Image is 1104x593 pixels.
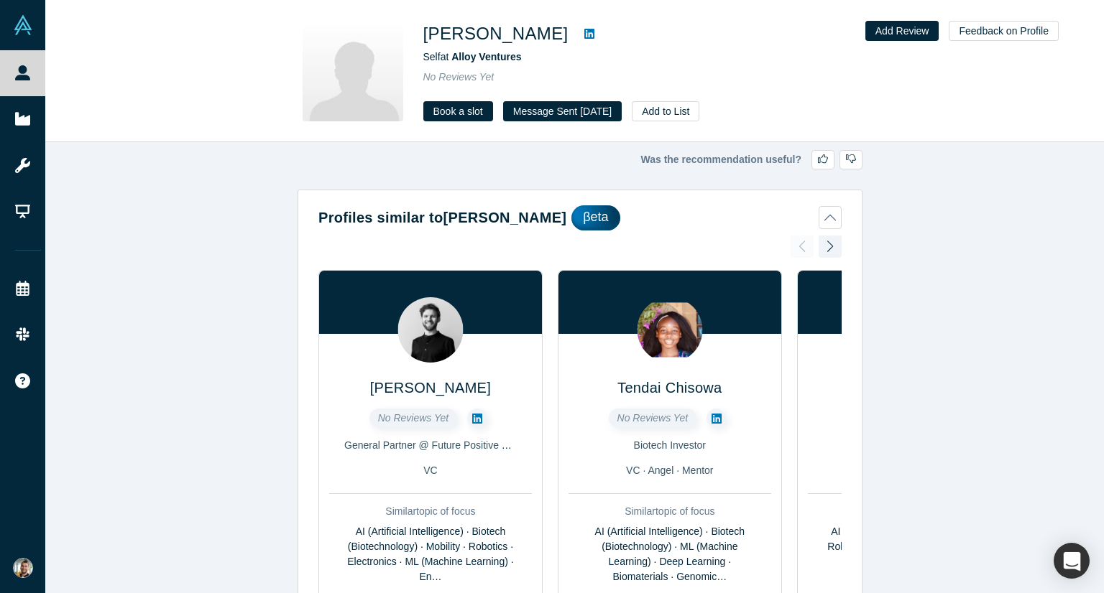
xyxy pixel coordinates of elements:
[423,51,522,62] span: Self at
[423,71,494,83] span: No Reviews Yet
[865,21,939,41] button: Add Review
[571,205,620,230] div: βeta
[637,297,702,363] img: Tendai Chisowa's Profile Image
[329,504,532,519] div: Similar topic of focus
[298,150,862,169] div: Was the recommendation useful?
[569,463,771,478] div: VC · Angel · Mentor
[329,524,532,584] div: AI (Artificial Intelligence) · Biotech (Biotechnology) · Mobility · Robotics · Electronics · ML (...
[329,463,532,478] div: VC
[617,412,689,424] span: No Reviews Yet
[503,101,622,121] button: Message Sent [DATE]
[569,524,771,584] div: AI (Artificial Intelligence) · Biotech (Biotechnology) · ML (Machine Learning) · Deep Learning · ...
[344,439,533,451] span: General Partner @ Future Positive Capital
[808,524,1011,584] div: AI (Artificial Intelligence) · Mobility · Robotics · Electronics · ML (Machine Learning) · CleanT...
[451,51,521,62] a: Alloy Ventures
[370,380,491,396] a: [PERSON_NAME]
[423,101,493,121] a: Book a slot
[318,207,566,228] h2: Profiles similar to [PERSON_NAME]
[423,21,569,47] h1: [PERSON_NAME]
[617,380,722,396] a: Tendai Chisowa
[949,21,1059,41] button: Feedback on Profile
[13,558,33,578] img: Selim Satici's Account
[808,504,1011,519] div: Similar topic of focus
[13,15,33,35] img: Alchemist Vault Logo
[378,412,449,424] span: No Reviews Yet
[318,205,842,230] button: Profiles similar to[PERSON_NAME]βeta
[397,297,463,363] img: Alexandre Terrien's Profile Image
[808,463,1011,478] div: VC
[634,439,706,451] span: Biotech Investor
[632,101,699,121] button: Add to List
[569,504,771,519] div: Similar topic of focus
[303,21,403,121] img: Craig Taylor's Profile Image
